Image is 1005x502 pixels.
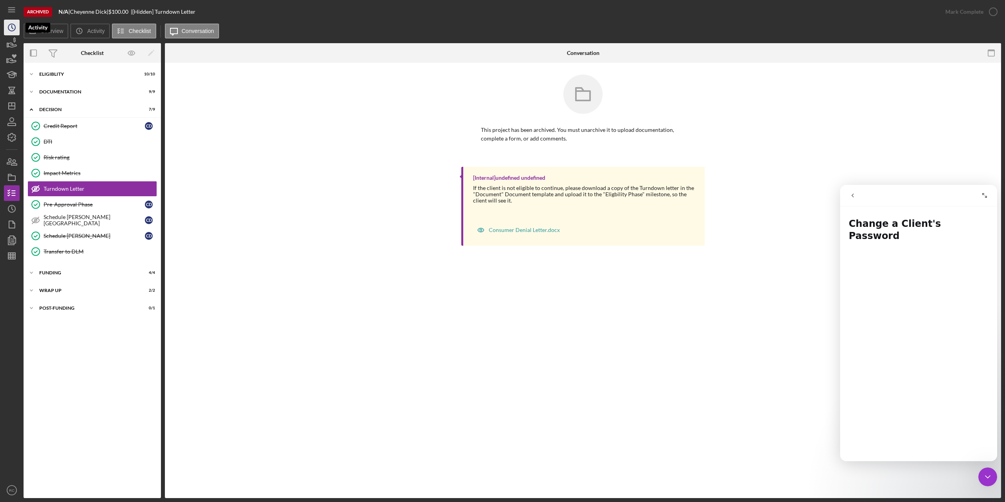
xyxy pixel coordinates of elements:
button: Checklist [112,24,156,38]
div: Cheyenne Dick | [70,9,108,15]
div: 2 / 2 [141,288,155,293]
div: 0 / 1 [141,306,155,310]
div: Credit Report [44,123,145,129]
div: Mark Complete [945,4,983,20]
div: DTI [44,139,157,145]
button: Mark Complete [937,4,1001,20]
div: C D [145,122,153,130]
a: Schedule [PERSON_NAME]CD [27,228,157,244]
iframe: Intercom live chat [840,185,997,461]
label: Checklist [129,28,151,34]
div: If the client is not eligible to continue, please download a copy of the Turndown letter in the "... [473,185,697,210]
div: Post-Funding [39,306,135,310]
a: Schedule [PERSON_NAME][GEOGRAPHIC_DATA]CD [27,212,157,228]
div: Transfer to DLM [44,248,157,255]
div: Risk rating [44,154,157,161]
button: Conversation [165,24,219,38]
div: Schedule [PERSON_NAME][GEOGRAPHIC_DATA] [44,214,145,226]
div: Wrap up [39,288,135,293]
a: Turndown Letter [27,181,157,197]
div: 10 / 10 [141,72,155,77]
div: Decision [39,107,135,112]
button: RC [4,482,20,498]
button: Activity [70,24,110,38]
a: Impact Metrics [27,165,157,181]
label: Activity [87,28,104,34]
button: Overview [24,24,68,38]
div: 9 / 9 [141,89,155,94]
iframe: Intercom live chat [978,467,997,486]
div: C D [145,201,153,208]
label: Conversation [182,28,214,34]
div: Eligiblity [39,72,135,77]
div: [Internal] undefined undefined [473,175,545,181]
a: Credit ReportCD [27,118,157,134]
div: Funding [39,270,135,275]
div: Conversation [567,50,599,56]
div: C D [145,216,153,224]
a: DTI [27,134,157,150]
a: Transfer to DLM [27,244,157,259]
div: C D [145,232,153,240]
a: Pre-Approval PhaseCD [27,197,157,212]
p: This project has been archived. You must unarchive it to upload documentation, complete a form, o... [481,126,685,143]
div: Turndown Letter [44,186,157,192]
text: RC [9,488,15,493]
div: Archived [24,7,52,17]
div: Consumer Denial Letter.docx [489,227,560,233]
div: Impact Metrics [44,170,157,176]
div: | [58,9,70,15]
div: Pre-Approval Phase [44,201,145,208]
div: Checklist [81,50,104,56]
div: | [Hidden] Turndown Letter [131,9,196,15]
b: N/A [58,8,68,15]
div: 7 / 9 [141,107,155,112]
a: Risk rating [27,150,157,165]
div: Documentation [39,89,135,94]
button: Consumer Denial Letter.docx [473,222,564,238]
div: 4 / 4 [141,270,155,275]
div: Schedule [PERSON_NAME] [44,233,145,239]
div: $100.00 [108,9,131,15]
label: Overview [40,28,63,34]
